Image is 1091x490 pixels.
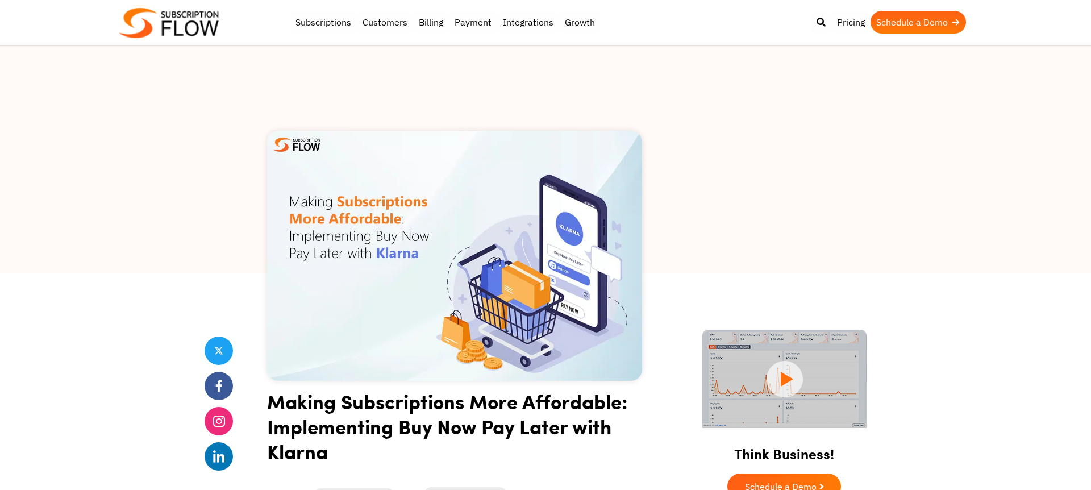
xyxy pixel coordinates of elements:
[559,11,601,34] a: Growth
[497,11,559,34] a: Integrations
[831,11,871,34] a: Pricing
[449,11,497,34] a: Payment
[119,8,219,38] img: Subscriptionflow
[871,11,966,34] a: Schedule a Demo
[413,11,449,34] a: Billing
[357,11,413,34] a: Customers
[290,11,357,34] a: Subscriptions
